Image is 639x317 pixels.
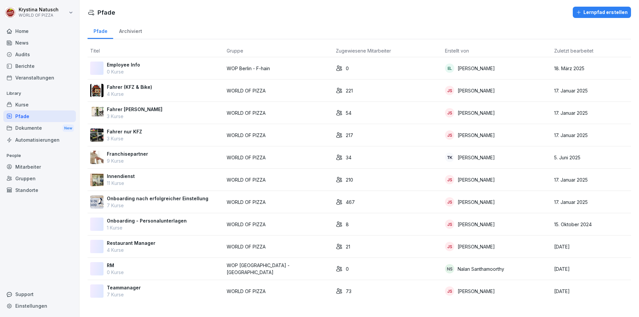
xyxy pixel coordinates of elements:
[3,173,76,184] a: Gruppen
[227,154,330,161] p: WORLD OF PIZZA
[3,72,76,83] a: Veranstaltungen
[346,221,349,228] p: 8
[227,65,330,72] p: WOP Berlin - F-hain
[458,221,495,228] p: [PERSON_NAME]
[346,265,349,272] p: 0
[458,87,495,94] p: [PERSON_NAME]
[3,288,76,300] div: Support
[90,48,100,54] span: Titel
[107,61,140,68] p: Employee Info
[107,262,124,269] p: RM
[346,288,351,295] p: 73
[346,199,355,206] p: 467
[554,154,628,161] p: 5. Juni 2025
[445,197,454,207] div: JS
[107,106,162,113] p: Fahrer [PERSON_NAME]
[90,173,104,186] img: b0q5luht1dcruwhey7rialzf.png
[3,99,76,110] a: Kurse
[3,25,76,37] a: Home
[445,108,454,117] div: JS
[227,132,330,139] p: WORLD OF PIZZA
[107,113,162,120] p: 3 Kurse
[3,150,76,161] p: People
[346,87,353,94] p: 221
[3,37,76,49] div: News
[346,65,349,72] p: 0
[3,161,76,173] a: Mitarbeiter
[336,48,391,54] span: Zugewiesene Mitarbeiter
[445,48,469,54] span: Erstellt von
[445,153,454,162] div: TK
[458,132,495,139] p: [PERSON_NAME]
[107,195,208,202] p: Onboarding nach erfolgreicher Einstellung
[573,7,631,18] button: Lernpfad erstellen
[107,157,148,164] p: 9 Kurse
[458,154,495,161] p: [PERSON_NAME]
[63,124,74,132] div: New
[3,122,76,134] div: Dokumente
[3,110,76,122] a: Pfade
[554,176,628,183] p: 17. Januar 2025
[90,84,104,97] img: q3i7q6gnkbq69p1qyvrjrfou.png
[88,22,113,39] a: Pfade
[3,49,76,60] a: Audits
[346,243,350,250] p: 21
[458,109,495,116] p: [PERSON_NAME]
[3,300,76,312] a: Einstellungen
[227,199,330,206] p: WORLD OF PIZZA
[90,128,104,142] img: iic9x6n1q8hi0yxteiwsql30.png
[445,175,454,184] div: JS
[227,243,330,250] p: WORLD OF PIZZA
[107,284,141,291] p: Teammanager
[576,9,628,16] div: Lernpfad erstellen
[458,288,495,295] p: [PERSON_NAME]
[458,176,495,183] p: [PERSON_NAME]
[445,86,454,95] div: JS
[107,217,187,224] p: Onboarding - Personalunterlagen
[458,65,495,72] p: [PERSON_NAME]
[227,262,330,276] p: WOP [GEOGRAPHIC_DATA] - [GEOGRAPHIC_DATA]
[554,265,628,272] p: [DATE]
[107,239,155,246] p: Restaurant Manager
[346,176,353,183] p: 210
[3,184,76,196] a: Standorte
[107,246,155,253] p: 4 Kurse
[458,199,495,206] p: [PERSON_NAME]
[554,132,628,139] p: 17. Januar 2025
[107,150,148,157] p: Franchisepartner
[554,48,593,54] span: Zuletzt bearbeitet
[107,180,135,187] p: 11 Kurse
[445,242,454,251] div: JS
[346,109,351,116] p: 54
[445,64,454,73] div: EL
[113,22,148,39] a: Archiviert
[90,195,104,209] img: tnwvicmdq65bjsmr6fqai0qy.png
[3,134,76,146] div: Automatisierungen
[458,243,495,250] p: [PERSON_NAME]
[90,151,104,164] img: phi95yx82dtli5iq4pne05le.png
[107,224,187,231] p: 1 Kurse
[227,109,330,116] p: WORLD OF PIZZA
[3,60,76,72] div: Berichte
[19,7,59,13] p: Krystina Natusch
[227,221,330,228] p: WORLD OF PIZZA
[224,45,333,57] th: Gruppe
[107,68,140,75] p: 0 Kurse
[107,90,152,97] p: 4 Kurse
[554,221,628,228] p: 15. Oktober 2024
[107,135,142,142] p: 3 Kurse
[445,130,454,140] div: JS
[107,291,141,298] p: 7 Kurse
[227,176,330,183] p: WORLD OF PIZZA
[107,128,142,135] p: Fahrer nur KFZ
[554,199,628,206] p: 17. Januar 2025
[554,288,628,295] p: [DATE]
